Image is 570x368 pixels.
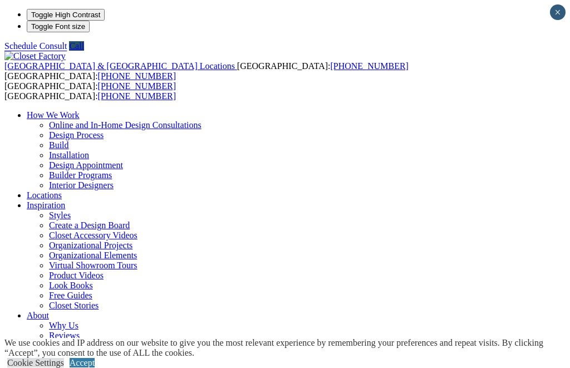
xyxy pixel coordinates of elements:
[31,22,85,31] span: Toggle Font size
[27,21,90,32] button: Toggle Font size
[27,311,49,320] a: About
[330,61,408,71] a: [PHONE_NUMBER]
[69,41,84,51] a: Call
[4,51,66,61] img: Closet Factory
[49,220,130,230] a: Create a Design Board
[49,271,104,280] a: Product Videos
[49,331,80,340] a: Reviews
[98,71,176,81] a: [PHONE_NUMBER]
[4,61,237,71] a: [GEOGRAPHIC_DATA] & [GEOGRAPHIC_DATA] Locations
[98,81,176,91] a: [PHONE_NUMBER]
[4,41,67,51] a: Schedule Consult
[49,140,69,150] a: Build
[49,160,123,170] a: Design Appointment
[49,321,78,330] a: Why Us
[70,358,95,367] a: Accept
[49,180,114,190] a: Interior Designers
[550,4,566,20] button: Close
[49,230,137,240] a: Closet Accessory Videos
[31,11,100,19] span: Toggle High Contrast
[98,91,176,101] a: [PHONE_NUMBER]
[49,251,137,260] a: Organizational Elements
[49,210,71,220] a: Styles
[49,130,104,140] a: Design Process
[4,338,570,358] div: We use cookies and IP address on our website to give you the most relevant experience by remember...
[4,81,176,101] span: [GEOGRAPHIC_DATA]: [GEOGRAPHIC_DATA]:
[27,200,65,210] a: Inspiration
[49,301,99,310] a: Closet Stories
[49,291,92,300] a: Free Guides
[49,241,132,250] a: Organizational Projects
[4,61,409,81] span: [GEOGRAPHIC_DATA]: [GEOGRAPHIC_DATA]:
[4,61,235,71] span: [GEOGRAPHIC_DATA] & [GEOGRAPHIC_DATA] Locations
[7,358,64,367] a: Cookie Settings
[27,190,62,200] a: Locations
[49,281,93,290] a: Look Books
[49,170,112,180] a: Builder Programs
[49,261,137,270] a: Virtual Showroom Tours
[49,120,202,130] a: Online and In-Home Design Consultations
[27,9,105,21] button: Toggle High Contrast
[49,150,89,160] a: Installation
[27,110,80,120] a: How We Work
